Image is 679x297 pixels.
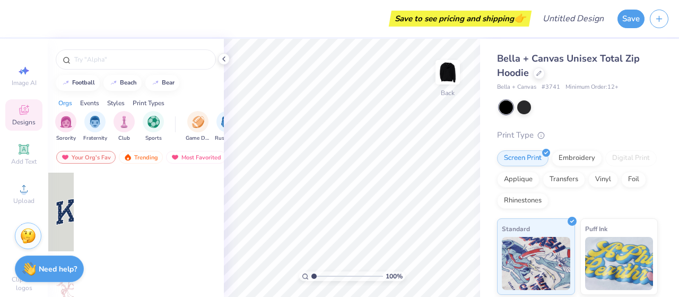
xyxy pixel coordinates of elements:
[186,111,210,142] button: filter button
[585,223,607,234] span: Puff Ink
[171,154,179,161] img: most_fav.gif
[60,116,72,128] img: Sorority Image
[109,80,118,86] img: trend_line.gif
[497,129,658,141] div: Print Type
[55,111,76,142] div: filter for Sorority
[215,111,239,142] button: filter button
[391,11,529,27] div: Save to see pricing and shipping
[552,150,602,166] div: Embroidery
[56,134,76,142] span: Sorority
[114,111,135,142] div: filter for Club
[186,134,210,142] span: Game Day
[5,275,42,292] span: Clipart & logos
[62,80,70,86] img: trend_line.gif
[605,150,657,166] div: Digital Print
[166,151,226,164] div: Most Favorited
[133,98,164,108] div: Print Types
[39,264,77,274] strong: Need help?
[542,83,560,92] span: # 3741
[103,75,142,91] button: beach
[497,193,549,209] div: Rhinestones
[497,83,536,92] span: Bella + Canvas
[497,52,640,79] span: Bella + Canvas Unisex Total Zip Hoodie
[617,10,645,28] button: Save
[621,172,646,188] div: Foil
[143,111,164,142] div: filter for Sports
[107,98,125,108] div: Styles
[502,223,530,234] span: Standard
[514,12,526,24] span: 👉
[118,116,130,128] img: Club Image
[143,111,164,142] button: filter button
[83,134,107,142] span: Fraternity
[83,111,107,142] div: filter for Fraternity
[114,111,135,142] button: filter button
[221,116,233,128] img: Rush & Bid Image
[186,111,210,142] div: filter for Game Day
[89,116,101,128] img: Fraternity Image
[215,134,239,142] span: Rush & Bid
[543,172,585,188] div: Transfers
[497,172,539,188] div: Applique
[151,80,160,86] img: trend_line.gif
[162,80,175,86] div: bear
[386,271,403,281] span: 100 %
[12,79,37,87] span: Image AI
[437,62,458,83] img: Back
[83,111,107,142] button: filter button
[55,111,76,142] button: filter button
[215,111,239,142] div: filter for Rush & Bid
[80,98,99,108] div: Events
[11,157,37,166] span: Add Text
[73,54,209,65] input: Try "Alpha"
[497,150,549,166] div: Screen Print
[145,134,162,142] span: Sports
[588,172,618,188] div: Vinyl
[61,154,69,161] img: most_fav.gif
[13,197,34,205] span: Upload
[565,83,619,92] span: Minimum Order: 12 +
[72,80,95,86] div: football
[58,98,72,108] div: Orgs
[192,116,204,128] img: Game Day Image
[119,151,163,164] div: Trending
[147,116,160,128] img: Sports Image
[12,118,36,126] span: Designs
[56,151,116,164] div: Your Org's Fav
[56,75,100,91] button: football
[441,88,455,98] div: Back
[124,154,132,161] img: trending.gif
[502,237,570,290] img: Standard
[585,237,654,290] img: Puff Ink
[120,80,137,86] div: beach
[145,75,179,91] button: bear
[534,8,612,29] input: Untitled Design
[118,134,130,142] span: Club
